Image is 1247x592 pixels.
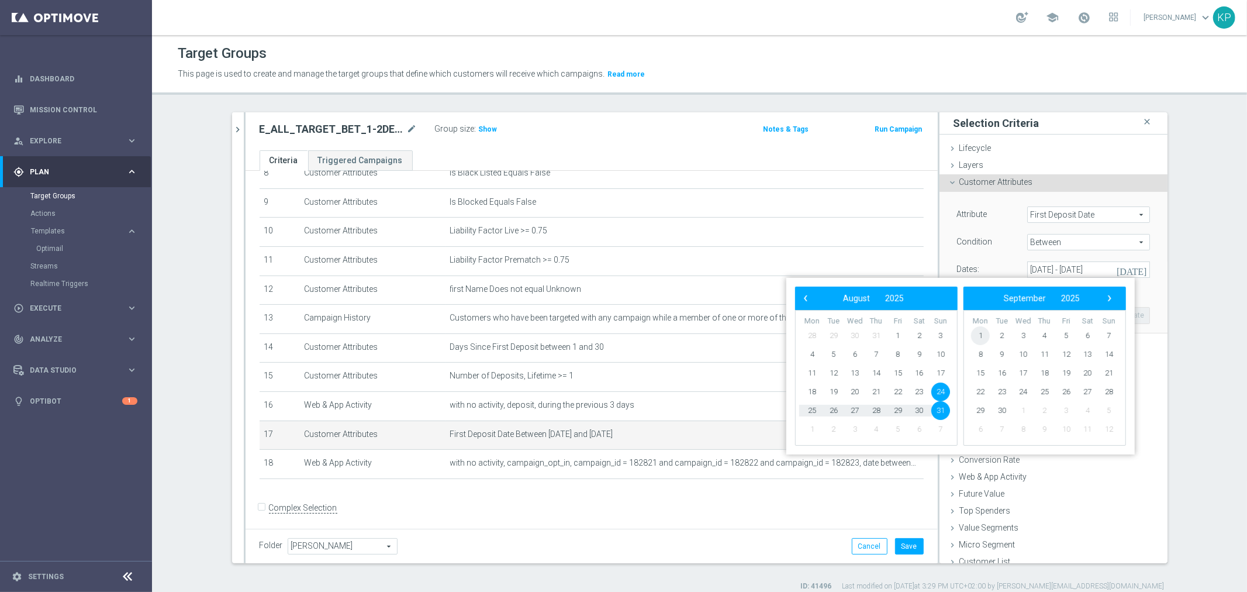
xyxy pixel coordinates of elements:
span: This page is used to create and manage the target groups that define which customers will receive... [178,69,604,78]
div: Actions [30,205,151,222]
td: Web & App Activity [299,450,445,479]
span: Top Spenders [959,506,1011,515]
span: 24 [931,383,950,401]
span: 22 [971,383,990,401]
button: person_search Explore keyboard_arrow_right [13,136,138,146]
button: Run Campaign [873,123,923,136]
td: Campaign History [299,305,445,334]
button: Save [895,538,924,555]
span: September [1004,294,1046,303]
span: 11 [1035,345,1054,364]
a: Realtime Triggers [30,279,122,288]
lable: Attribute [957,209,987,219]
i: keyboard_arrow_right [126,226,137,237]
span: 7 [1100,326,1118,345]
h1: Target Groups [178,45,267,62]
button: Data Studio keyboard_arrow_right [13,366,138,375]
span: 2 [824,420,843,439]
div: Optimail [36,240,151,257]
span: 2 [910,326,928,345]
span: 29 [889,401,907,420]
button: chevron_right [232,112,244,147]
th: weekday [844,316,866,326]
bs-datepicker-navigation-view: ​ ​ ​ [798,291,949,306]
span: Analyze [30,336,126,343]
button: Templates keyboard_arrow_right [30,226,138,236]
i: keyboard_arrow_right [126,302,137,314]
span: 4 [1078,401,1097,420]
span: Plan [30,168,126,175]
td: 11 [260,246,299,276]
span: Is Blocked Equals False [450,197,537,207]
span: 10 [1014,345,1032,364]
label: Complex Selection [269,502,337,514]
div: Templates [30,222,151,257]
a: Optimail [36,244,122,253]
span: 19 [1057,364,1076,383]
a: Criteria [260,150,308,171]
i: keyboard_arrow_right [126,364,137,376]
h2: E_ALL_TARGET_BET_1-2DEPO CASHBACK_REM_041025 [260,122,405,136]
span: 16 [910,364,928,383]
span: 19 [824,383,843,401]
span: 27 [845,401,864,420]
span: 12 [1100,420,1118,439]
th: weekday [992,316,1013,326]
span: Is Black Listed Equals False [450,168,551,178]
span: 24 [1014,383,1032,401]
button: ‹ [798,291,813,306]
td: Customer Attributes [299,246,445,276]
label: Folder [260,541,283,550]
span: Templates [31,228,115,235]
div: Templates [31,228,126,235]
label: Group size [435,124,475,134]
span: 21 [1100,364,1118,383]
span: 8 [889,345,907,364]
span: 7 [867,345,886,364]
div: equalizer Dashboard [13,74,138,84]
span: 26 [824,401,843,420]
span: 4 [867,420,886,439]
button: 2025 [878,291,911,306]
span: 29 [824,326,843,345]
span: 23 [910,383,928,401]
td: Customer Attributes [299,160,445,189]
th: weekday [887,316,909,326]
span: 9 [1035,420,1054,439]
div: Explore [13,136,126,146]
span: with no activity, campaign_opt_in, campaign_id = 182821 and campaign_id = 182822 and campaign_id ... [450,458,919,468]
div: Dashboard [13,63,137,94]
td: Customer Attributes [299,421,445,450]
div: Plan [13,167,126,177]
span: 7 [993,420,1011,439]
span: 11 [803,364,821,383]
span: 20 [845,383,864,401]
span: 27 [1078,383,1097,401]
span: Value Segments [959,523,1019,532]
i: chevron_right [233,124,244,135]
span: Future Value [959,489,1005,498]
span: Conversion Rate [959,455,1020,464]
button: Mission Control [13,105,138,115]
td: Customer Attributes [299,218,445,247]
td: 10 [260,218,299,247]
div: 1 [122,397,137,405]
i: keyboard_arrow_right [126,166,137,177]
td: Web & App Activity [299,391,445,421]
td: 13 [260,305,299,334]
span: 2025 [885,294,904,303]
span: Customers who have been targeted with any campaign while a member of one or more of the 3 specifi... [450,313,919,323]
span: 22 [889,383,907,401]
th: weekday [823,316,845,326]
span: Liability Factor Prematch >= 0.75 [450,255,570,265]
span: 28 [803,326,821,345]
button: track_changes Analyze keyboard_arrow_right [13,335,138,344]
td: Customer Attributes [299,363,445,392]
span: 20 [1078,364,1097,383]
div: Target Groups [30,187,151,205]
span: 5 [824,345,843,364]
bs-daterangepicker-container: calendar [786,278,1135,455]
